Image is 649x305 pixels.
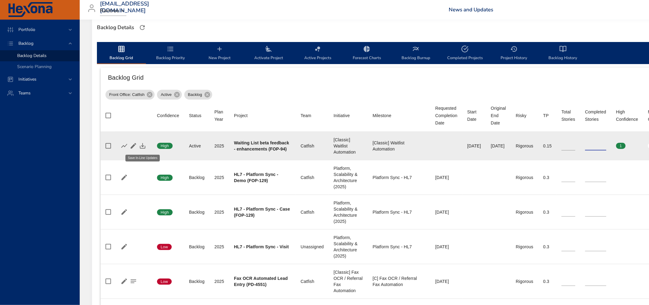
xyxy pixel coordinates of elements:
[301,112,324,119] span: Team
[491,105,506,127] span: Original End Date
[543,244,552,250] div: 0.3
[7,2,53,17] img: Hexona
[301,112,311,119] div: Sort
[101,45,142,62] span: Backlog Grid
[435,278,457,284] div: [DATE]
[543,174,552,181] div: 0.3
[106,90,155,100] div: Front Office: Catfish
[234,244,289,249] b: HL7 - Platform Sync - Visit
[467,143,481,149] div: [DATE]
[301,209,324,215] div: Catfish
[467,108,481,123] div: Start Date
[516,112,527,119] div: Sort
[100,6,126,16] div: Raintree
[373,112,391,119] div: Sort
[214,108,224,123] div: Sort
[157,279,172,284] span: Low
[17,64,52,70] span: Scenario Planning
[585,108,606,123] div: Completed Stories
[184,92,206,98] span: Backlog
[157,112,179,119] div: Sort
[449,6,493,13] a: News and Updates
[189,112,205,119] span: Status
[248,45,290,62] span: Activate Project
[13,40,38,46] span: Backlog
[214,244,224,250] div: 2025
[106,92,148,98] span: Front Office: Catfish
[157,90,182,100] div: Active
[542,45,584,62] span: Backlog History
[189,112,202,119] div: Sort
[543,112,549,119] div: TP
[435,105,457,127] div: Sort
[234,112,248,119] div: Project
[543,112,552,119] span: TP
[157,92,175,98] span: Active
[467,108,481,123] div: Sort
[234,112,248,119] div: Sort
[184,90,212,100] div: Backlog
[234,140,289,151] b: Waiting List beta feedback - enhancements (FOP-94)
[234,207,290,218] b: HL7 - Platform Sync - Case (FOP-129)
[120,208,129,217] button: Edit Project Details
[120,242,129,251] button: Edit Project Details
[189,244,205,250] div: Backlog
[214,278,224,284] div: 2025
[562,108,575,123] div: Total Stories
[334,112,363,119] span: Initiative
[157,112,179,119] div: Confidence
[120,173,129,182] button: Edit Project Details
[616,108,638,123] div: High Confidence
[543,209,552,215] div: 0.3
[435,174,457,181] div: [DATE]
[95,23,136,32] div: Backlog Details
[616,143,626,149] span: 1
[157,210,173,215] span: High
[301,174,324,181] div: Catfish
[543,143,552,149] div: 0.15
[234,276,288,287] b: Fax OCR Automated Lead Entry (PD-4551)
[129,141,138,151] button: Edit Project Details
[435,105,457,127] div: Requested Completion Date
[301,143,324,149] div: Catfish
[334,165,363,190] div: Platform, Scalability & Architecture (2025)
[157,175,173,181] span: High
[301,112,311,119] div: Team
[435,244,457,250] div: [DATE]
[516,112,527,119] div: Risky
[516,278,533,284] div: Rigorous
[234,172,278,183] b: HL7 - Platform Sync - Demo (FOP-129)
[13,27,40,32] span: Portfolio
[585,108,606,123] div: Sort
[373,209,425,215] div: Platform Sync - HL7
[214,209,224,215] div: 2025
[189,278,205,284] div: Backlog
[435,209,457,215] div: [DATE]
[334,269,363,294] div: [Classic] Fax OCR / Referral Fax Automation
[120,141,129,151] button: Show Burnup
[491,105,506,127] div: Sort
[516,209,533,215] div: Rigorous
[516,112,533,119] span: Risky
[214,108,224,123] div: Plan Year
[444,45,486,62] span: Completed Projects
[373,140,425,152] div: [Classic] Waitlist Automation
[373,174,425,181] div: Platform Sync - HL7
[234,112,291,119] span: Project
[395,45,437,62] span: Backlog Burnup
[373,244,425,250] div: Platform Sync - HL7
[493,45,535,62] span: Project History
[13,90,36,96] span: Teams
[214,143,224,149] div: 2025
[301,278,324,284] div: Catfish
[334,137,363,155] div: [Classic] Waitlist Automation
[346,45,388,62] span: Forecast Charts
[17,53,47,59] span: Backlog Details
[334,112,350,119] div: Sort
[334,200,363,224] div: Platform, Scalability & Architecture (2025)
